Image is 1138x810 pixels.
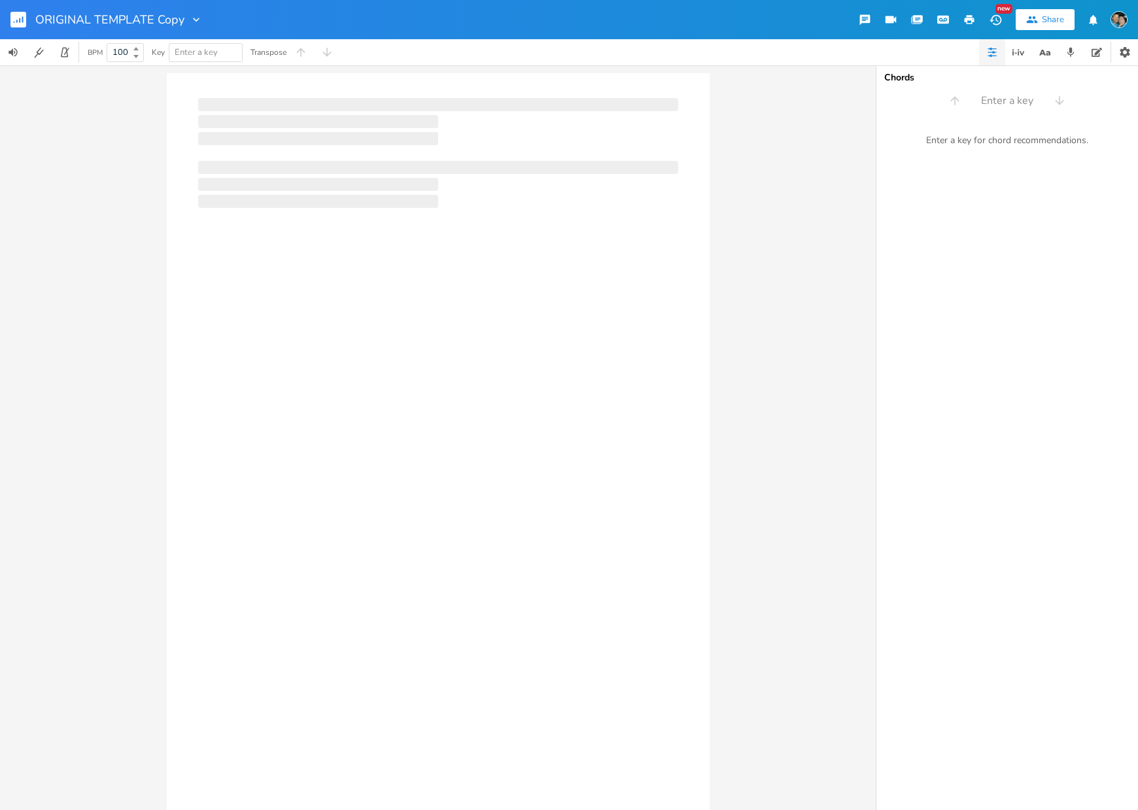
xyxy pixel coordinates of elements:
[88,49,103,56] div: BPM
[152,48,165,56] div: Key
[982,8,1009,31] button: New
[981,93,1033,109] span: Enter a key
[1042,14,1064,25] div: Share
[1111,11,1128,28] img: KLBC Worship Team
[35,14,184,25] span: ORIGINAL TEMPLATE Copy
[175,46,218,58] span: Enter a key
[995,4,1012,14] div: New
[884,73,1130,82] div: Chords
[250,48,286,56] div: Transpose
[876,127,1138,154] div: Enter a key for chord recommendations.
[1016,9,1075,30] button: Share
